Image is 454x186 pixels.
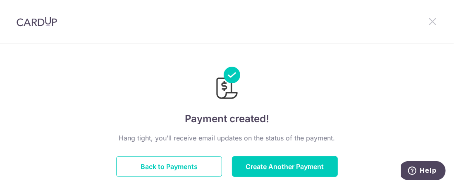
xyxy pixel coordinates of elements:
h4: Payment created! [116,111,338,126]
iframe: Opens a widget where you can find more information [401,161,446,182]
img: Payments [214,67,240,101]
img: CardUp [17,17,57,27]
button: Create Another Payment [232,156,338,177]
button: Back to Payments [116,156,222,177]
p: Hang tight, you’ll receive email updates on the status of the payment. [116,133,338,143]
